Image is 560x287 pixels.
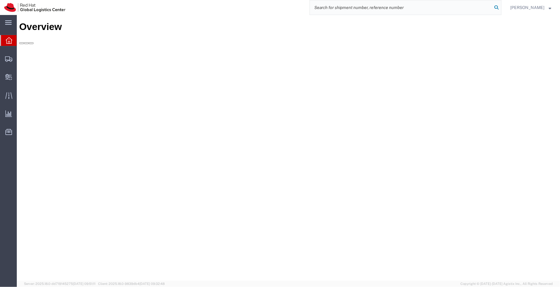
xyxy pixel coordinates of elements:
[139,282,165,286] span: [DATE] 09:32:48
[98,282,165,286] span: Client: 2025.18.0-9839db4
[510,4,552,11] button: [PERSON_NAME]
[310,0,492,15] input: Search for shipment number, reference number
[17,15,560,281] iframe: FS Legacy Container
[510,4,544,11] span: Pallav Sen Gupta
[4,3,65,12] img: logo
[24,282,95,286] span: Server: 2025.18.0-dd719145275
[460,281,553,286] span: Copyright © [DATE]-[DATE] Agistix Inc., All Rights Reserved
[73,282,95,286] span: [DATE] 09:51:11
